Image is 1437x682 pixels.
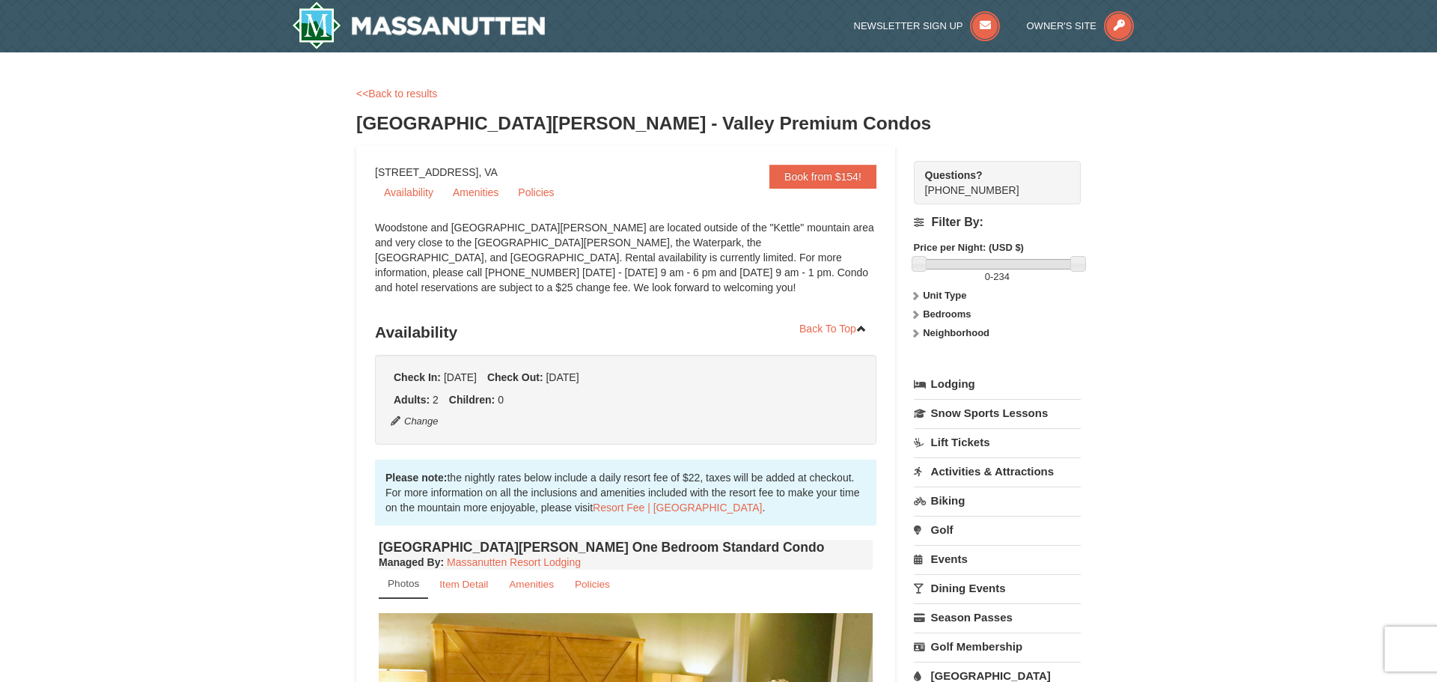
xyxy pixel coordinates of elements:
strong: Check In: [394,371,441,383]
a: Dining Events [914,574,1081,602]
a: Item Detail [430,570,498,599]
strong: Questions? [925,169,983,181]
a: Biking [914,487,1081,514]
a: Events [914,545,1081,573]
span: 0 [985,271,990,282]
span: 234 [993,271,1010,282]
a: Snow Sports Lessons [914,399,1081,427]
a: Photos [379,570,428,599]
h3: Availability [375,317,876,347]
small: Item Detail [439,579,488,590]
div: Woodstone and [GEOGRAPHIC_DATA][PERSON_NAME] are located outside of the "Kettle" mountain area an... [375,220,876,310]
img: Massanutten Resort Logo [292,1,545,49]
a: Newsletter Sign Up [854,20,1001,31]
strong: Children: [449,394,495,406]
strong: Adults: [394,394,430,406]
a: Massanutten Resort [292,1,545,49]
span: Managed By [379,556,440,568]
span: 2 [433,394,439,406]
strong: Neighborhood [923,327,989,338]
a: Season Passes [914,603,1081,631]
a: Policies [509,181,563,204]
span: [DATE] [444,371,477,383]
a: Back To Top [790,317,876,340]
span: Newsletter Sign Up [854,20,963,31]
a: Amenities [444,181,507,204]
label: - [914,270,1081,284]
a: <<Back to results [356,88,437,100]
strong: Bedrooms [923,308,971,320]
a: Amenities [499,570,564,599]
a: Activities & Attractions [914,457,1081,485]
a: Massanutten Resort Lodging [447,556,581,568]
a: Golf Membership [914,633,1081,660]
small: Amenities [509,579,554,590]
span: [DATE] [546,371,579,383]
a: Lodging [914,371,1081,398]
h4: Filter By: [914,216,1081,229]
a: Policies [565,570,620,599]
strong: Price per Night: (USD $) [914,242,1024,253]
a: Golf [914,516,1081,544]
a: Availability [375,181,442,204]
span: 0 [498,394,504,406]
a: Lift Tickets [914,428,1081,456]
a: Owner's Site [1027,20,1135,31]
small: Policies [575,579,610,590]
span: Owner's Site [1027,20,1097,31]
span: [PHONE_NUMBER] [925,168,1054,196]
a: Book from $154! [769,165,876,189]
a: Resort Fee | [GEOGRAPHIC_DATA] [593,502,762,514]
button: Change [390,413,439,430]
strong: Unit Type [923,290,966,301]
div: the nightly rates below include a daily resort fee of $22, taxes will be added at checkout. For m... [375,460,876,526]
strong: Please note: [385,472,447,484]
small: Photos [388,578,419,589]
h3: [GEOGRAPHIC_DATA][PERSON_NAME] - Valley Premium Condos [356,109,1081,138]
strong: : [379,556,444,568]
h4: [GEOGRAPHIC_DATA][PERSON_NAME] One Bedroom Standard Condo [379,540,873,555]
strong: Check Out: [487,371,543,383]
